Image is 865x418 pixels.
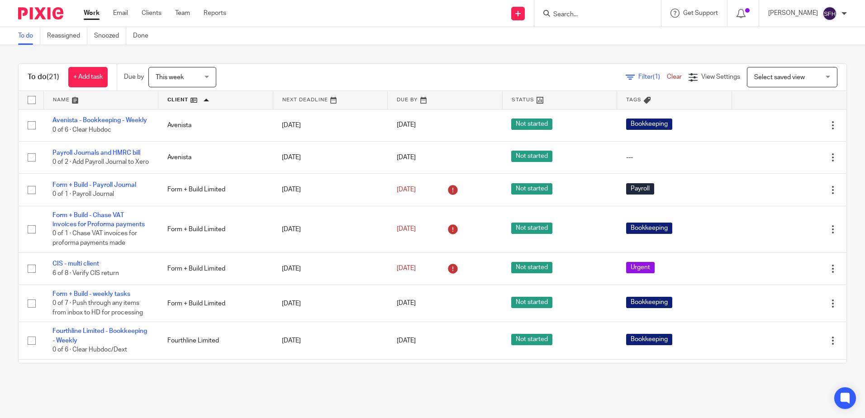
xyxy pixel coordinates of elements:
[397,226,416,232] span: [DATE]
[158,359,273,396] td: Fourthline Limited
[52,127,111,133] span: 0 of 6 · Clear Hubdoc
[18,27,40,45] a: To do
[511,183,552,195] span: Not started
[701,74,740,80] span: View Settings
[273,322,388,359] td: [DATE]
[273,359,388,396] td: [DATE]
[822,6,837,21] img: svg%3E
[52,291,130,297] a: Form + Build - weekly tasks
[273,206,388,252] td: [DATE]
[52,117,147,123] a: Avenista - Bookkeeping - Weekly
[52,261,99,267] a: CIS - multi client
[158,285,273,322] td: Form + Build Limited
[511,334,552,345] span: Not started
[511,223,552,234] span: Not started
[768,9,818,18] p: [PERSON_NAME]
[653,74,660,80] span: (1)
[52,231,137,247] span: 0 of 1 · Chase VAT invoices for proforma payments made
[511,119,552,130] span: Not started
[113,9,128,18] a: Email
[52,182,136,188] a: Form + Build - Payroll Journal
[626,223,672,234] span: Bookkeeping
[158,206,273,252] td: Form + Build Limited
[552,11,634,19] input: Search
[511,151,552,162] span: Not started
[511,297,552,308] span: Not started
[52,347,127,353] span: 0 of 6 · Clear Hubdoc/Dext
[175,9,190,18] a: Team
[626,153,723,162] div: ---
[754,74,805,81] span: Select saved view
[52,300,143,316] span: 0 of 7 · Push through any items from inbox to HD for processing
[626,183,654,195] span: Payroll
[273,174,388,206] td: [DATE]
[158,252,273,285] td: Form + Build Limited
[397,154,416,161] span: [DATE]
[28,72,59,82] h1: To do
[626,119,672,130] span: Bookkeeping
[18,7,63,19] img: Pixie
[397,122,416,128] span: [DATE]
[124,72,144,81] p: Due by
[273,109,388,141] td: [DATE]
[626,297,672,308] span: Bookkeeping
[68,67,108,87] a: + Add task
[52,150,140,156] a: Payroll Journals and HMRC bill
[84,9,100,18] a: Work
[158,109,273,141] td: Avenista
[52,270,119,276] span: 6 of 8 · Verify CIS return
[397,300,416,307] span: [DATE]
[397,266,416,272] span: [DATE]
[52,159,149,165] span: 0 of 2 · Add Payroll Journal to Xero
[158,174,273,206] td: Form + Build Limited
[47,27,87,45] a: Reassigned
[273,141,388,173] td: [DATE]
[397,337,416,344] span: [DATE]
[638,74,667,80] span: Filter
[47,73,59,81] span: (21)
[626,262,655,273] span: Urgent
[52,212,145,228] a: Form + Build - Chase VAT invoices for Proforma payments
[683,10,718,16] span: Get Support
[204,9,226,18] a: Reports
[158,322,273,359] td: Fourthline Limited
[626,334,672,345] span: Bookkeeping
[156,74,184,81] span: This week
[667,74,682,80] a: Clear
[52,328,147,343] a: Fourthline Limited - Bookkeeping - Weekly
[626,97,642,102] span: Tags
[94,27,126,45] a: Snoozed
[52,191,114,198] span: 0 of 1 · Payroll Journal
[273,285,388,322] td: [DATE]
[142,9,162,18] a: Clients
[511,262,552,273] span: Not started
[397,186,416,193] span: [DATE]
[273,252,388,285] td: [DATE]
[133,27,155,45] a: Done
[158,141,273,173] td: Avenista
